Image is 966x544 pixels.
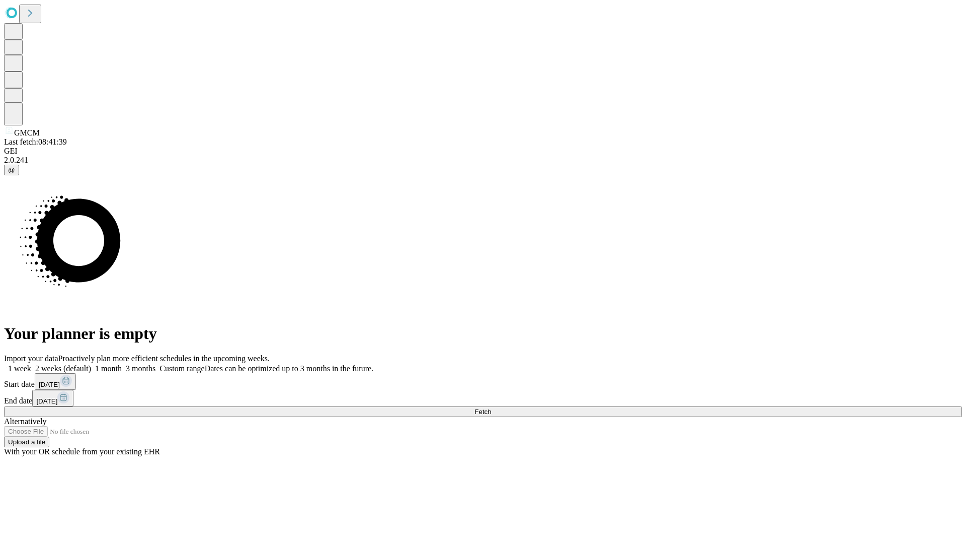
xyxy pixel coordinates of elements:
[4,324,962,343] h1: Your planner is empty
[8,166,15,174] span: @
[58,354,270,363] span: Proactively plan more efficient schedules in the upcoming weeks.
[4,406,962,417] button: Fetch
[4,437,49,447] button: Upload a file
[4,165,19,175] button: @
[474,408,491,416] span: Fetch
[14,128,40,137] span: GMCM
[39,381,60,388] span: [DATE]
[4,156,962,165] div: 2.0.241
[32,390,73,406] button: [DATE]
[4,138,67,146] span: Last fetch: 08:41:39
[4,373,962,390] div: Start date
[4,354,58,363] span: Import your data
[8,364,31,373] span: 1 week
[35,373,76,390] button: [DATE]
[4,147,962,156] div: GEI
[126,364,155,373] span: 3 months
[4,390,962,406] div: End date
[95,364,122,373] span: 1 month
[205,364,373,373] span: Dates can be optimized up to 3 months in the future.
[4,447,160,456] span: With your OR schedule from your existing EHR
[4,417,46,426] span: Alternatively
[36,397,57,405] span: [DATE]
[159,364,204,373] span: Custom range
[35,364,91,373] span: 2 weeks (default)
